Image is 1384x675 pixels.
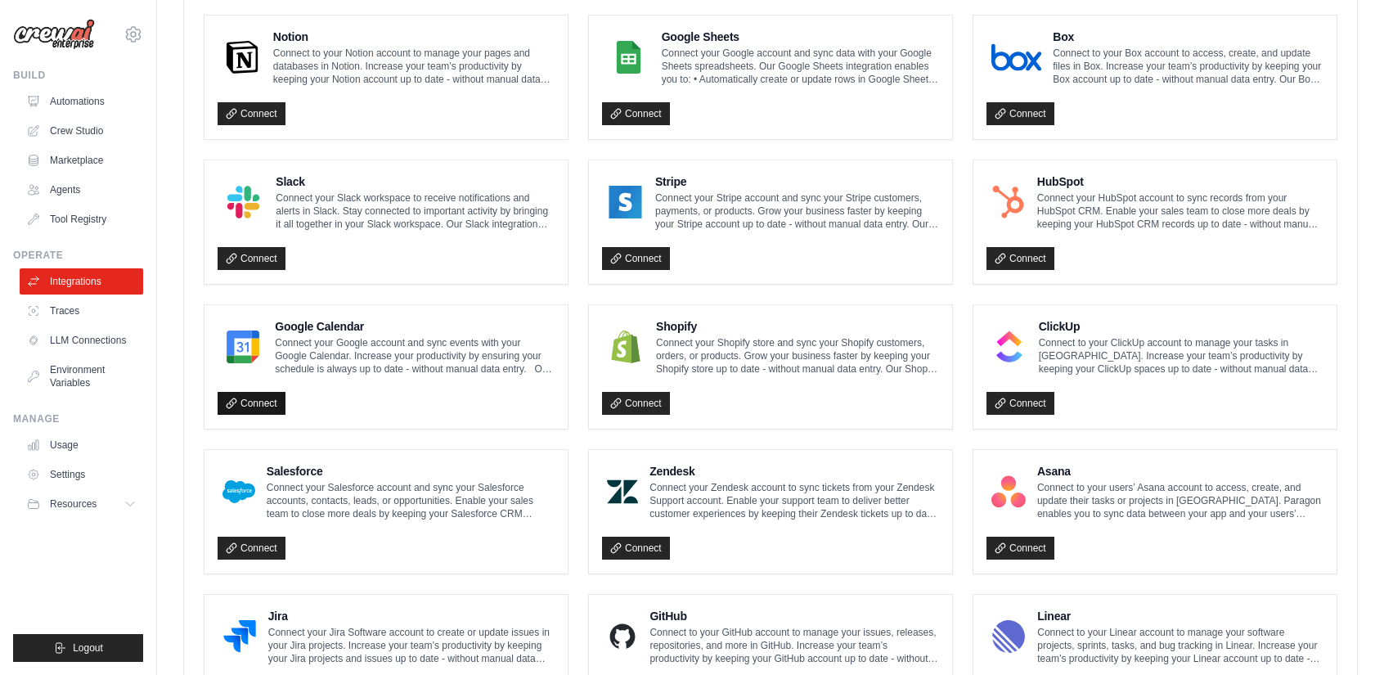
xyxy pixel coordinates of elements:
p: Connect your Google account and sync events with your Google Calendar. Increase your productivity... [275,336,555,376]
a: Agents [20,177,143,203]
p: Connect your Shopify store and sync your Shopify customers, orders, or products. Grow your busine... [656,336,939,376]
img: Jira Logo [222,620,257,653]
img: ClickUp Logo [991,331,1027,363]
img: HubSpot Logo [991,186,1026,218]
h4: Linear [1037,608,1323,624]
img: Stripe Logo [607,186,644,218]
img: Zendesk Logo [607,475,638,508]
img: Asana Logo [991,475,1026,508]
h4: Notion [273,29,555,45]
p: Connect your Zendesk account to sync tickets from your Zendesk Support account. Enable your suppo... [649,481,939,520]
button: Logout [13,634,143,662]
a: Automations [20,88,143,115]
p: Connect your Salesforce account and sync your Salesforce accounts, contacts, leads, or opportunit... [267,481,555,520]
img: Google Calendar Logo [222,331,263,363]
img: Salesforce Logo [222,475,255,508]
h4: Asana [1037,463,1323,479]
h4: Box [1053,29,1323,45]
p: Connect to your users’ Asana account to access, create, and update their tasks or projects in [GE... [1037,481,1323,520]
a: Connect [986,537,1054,560]
h4: Salesforce [267,463,555,479]
p: Connect your Google account and sync data with your Google Sheets spreadsheets. Our Google Sheets... [662,47,939,86]
h4: Slack [276,173,555,190]
span: Logout [73,641,103,655]
h4: HubSpot [1037,173,1323,190]
img: Logo [13,19,95,50]
a: Settings [20,461,143,488]
a: Connect [602,537,670,560]
button: Resources [20,491,143,517]
h4: Jira [268,608,555,624]
h4: Zendesk [649,463,939,479]
span: Resources [50,497,97,511]
a: Connect [218,247,285,270]
a: Integrations [20,268,143,295]
img: Notion Logo [222,41,262,74]
a: Usage [20,432,143,458]
a: LLM Connections [20,327,143,353]
a: Tool Registry [20,206,143,232]
a: Connect [218,102,285,125]
a: Crew Studio [20,118,143,144]
img: Shopify Logo [607,331,645,363]
a: Connect [986,102,1054,125]
a: Connect [986,247,1054,270]
a: Connect [218,537,285,560]
a: Connect [602,247,670,270]
div: Build [13,69,143,82]
h4: Stripe [655,173,939,190]
img: Slack Logo [222,186,264,218]
h4: Google Calendar [275,318,555,335]
a: Environment Variables [20,357,143,396]
p: Connect to your ClickUp account to manage your tasks in [GEOGRAPHIC_DATA]. Increase your team’s p... [1039,336,1323,376]
p: Connect to your Box account to access, create, and update files in Box. Increase your team’s prod... [1053,47,1323,86]
p: Connect your HubSpot account to sync records from your HubSpot CRM. Enable your sales team to clo... [1037,191,1323,231]
img: Linear Logo [991,620,1026,653]
img: Box Logo [991,41,1041,74]
h4: ClickUp [1039,318,1323,335]
a: Connect [602,102,670,125]
a: Connect [218,392,285,415]
p: Connect to your GitHub account to manage your issues, releases, repositories, and more in GitHub.... [649,626,939,665]
p: Connect your Stripe account and sync your Stripe customers, payments, or products. Grow your busi... [655,191,939,231]
p: Connect your Slack workspace to receive notifications and alerts in Slack. Stay connected to impo... [276,191,555,231]
h4: Shopify [656,318,939,335]
a: Traces [20,298,143,324]
a: Marketplace [20,147,143,173]
h4: GitHub [649,608,939,624]
p: Connect your Jira Software account to create or update issues in your Jira projects. Increase you... [268,626,555,665]
img: Google Sheets Logo [607,41,650,74]
div: Operate [13,249,143,262]
img: GitHub Logo [607,620,638,653]
a: Connect [602,392,670,415]
div: Manage [13,412,143,425]
p: Connect to your Notion account to manage your pages and databases in Notion. Increase your team’s... [273,47,555,86]
a: Connect [986,392,1054,415]
p: Connect to your Linear account to manage your software projects, sprints, tasks, and bug tracking... [1037,626,1323,665]
h4: Google Sheets [662,29,939,45]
